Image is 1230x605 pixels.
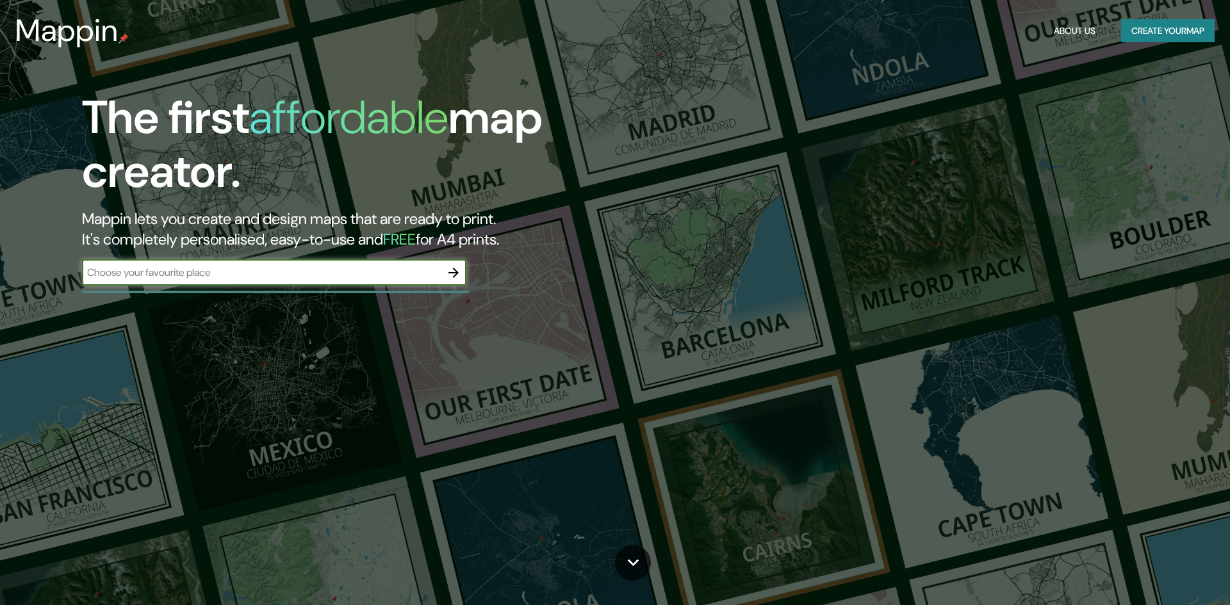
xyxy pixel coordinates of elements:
button: Create yourmap [1121,19,1215,43]
h2: Mappin lets you create and design maps that are ready to print. It's completely personalised, eas... [82,209,697,250]
button: About Us [1049,19,1101,43]
h3: Mappin [15,13,119,49]
img: mappin-pin [119,33,129,44]
h5: FREE [383,229,416,249]
h1: affordable [249,88,448,147]
h1: The first map creator. [82,91,697,209]
input: Choose your favourite place [82,265,441,280]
